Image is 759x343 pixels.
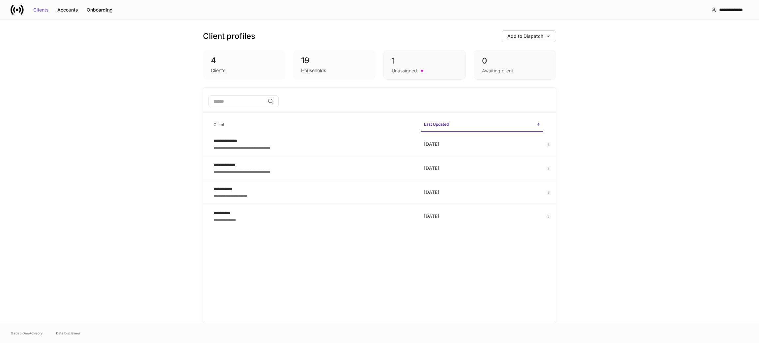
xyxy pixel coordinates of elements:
div: 1 [392,56,458,66]
div: 4 [211,55,277,66]
div: Unassigned [392,67,417,74]
h6: Last Updated [424,121,449,127]
div: 19 [301,55,368,66]
p: [DATE] [424,189,541,196]
span: Client [211,118,416,132]
span: Last Updated [421,118,543,132]
h3: Client profiles [203,31,255,41]
button: Accounts [53,5,82,15]
div: Awaiting client [482,67,513,74]
div: 0 [482,56,548,66]
p: [DATE] [424,213,541,220]
div: Add to Dispatch [507,34,550,39]
h6: Client [213,121,224,128]
div: Households [301,67,326,74]
p: [DATE] [424,141,541,147]
span: © 2025 OneAdvisory [11,330,43,336]
button: Add to Dispatch [502,30,556,42]
button: Clients [29,5,53,15]
div: 1Unassigned [383,50,466,80]
a: Data Disclaimer [56,330,80,336]
button: Onboarding [82,5,117,15]
div: Clients [211,67,225,74]
div: Clients [33,8,49,12]
p: [DATE] [424,165,541,171]
div: Accounts [57,8,78,12]
div: 0Awaiting client [474,50,556,80]
div: Onboarding [87,8,113,12]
